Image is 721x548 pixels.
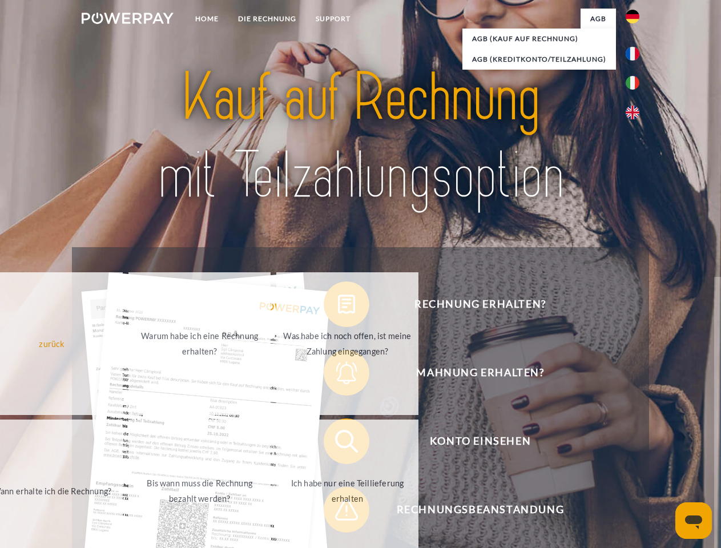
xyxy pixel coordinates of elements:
img: title-powerpay_de.svg [109,55,612,219]
a: AGB (Kreditkonto/Teilzahlung) [462,49,616,70]
span: Konto einsehen [340,418,620,464]
a: DIE RECHNUNG [228,9,306,29]
img: it [626,76,639,90]
button: Konto einsehen [324,418,621,464]
button: Rechnungsbeanstandung [324,487,621,533]
a: SUPPORT [306,9,360,29]
a: Was habe ich noch offen, ist meine Zahlung eingegangen? [276,272,418,415]
span: Mahnung erhalten? [340,350,620,396]
div: Bis wann muss die Rechnung bezahlt werden? [135,476,264,506]
div: Was habe ich noch offen, ist meine Zahlung eingegangen? [283,328,412,359]
div: Warum habe ich eine Rechnung erhalten? [135,328,264,359]
span: Rechnungsbeanstandung [340,487,620,533]
span: Rechnung erhalten? [340,281,620,327]
iframe: Schaltfläche zum Öffnen des Messaging-Fensters [675,502,712,539]
img: de [626,10,639,23]
div: Ich habe nur eine Teillieferung erhalten [283,476,412,506]
button: Mahnung erhalten? [324,350,621,396]
img: fr [626,47,639,61]
button: Rechnung erhalten? [324,281,621,327]
a: AGB (Kauf auf Rechnung) [462,29,616,49]
img: logo-powerpay-white.svg [82,13,174,24]
img: en [626,106,639,119]
a: agb [581,9,616,29]
a: Home [186,9,228,29]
